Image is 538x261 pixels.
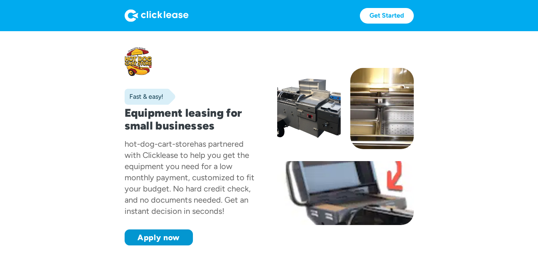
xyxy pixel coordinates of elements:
[360,8,414,24] a: Get Started
[125,9,189,22] img: Logo
[125,139,194,149] div: hot-dog-cart-store
[125,139,254,216] div: has partnered with Clicklease to help you get the equipment you need for a low monthly payment, c...
[125,106,261,132] h1: Equipment leasing for small businesses
[125,229,193,245] a: Apply now
[125,93,163,101] div: Fast & easy!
